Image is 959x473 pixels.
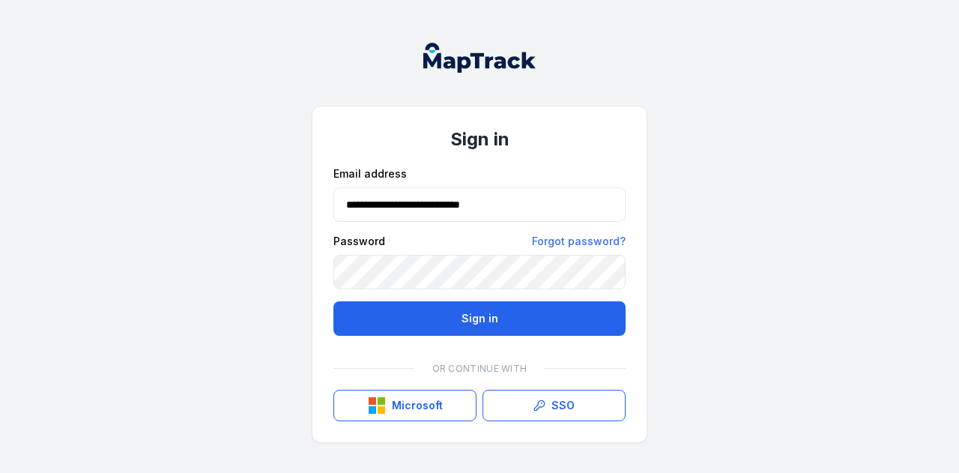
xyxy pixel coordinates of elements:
[333,354,626,384] div: Or continue with
[399,43,560,73] nav: Global
[333,390,477,421] button: Microsoft
[333,301,626,336] button: Sign in
[532,234,626,249] a: Forgot password?
[482,390,626,421] a: SSO
[333,234,385,249] label: Password
[333,127,626,151] h1: Sign in
[333,166,407,181] label: Email address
